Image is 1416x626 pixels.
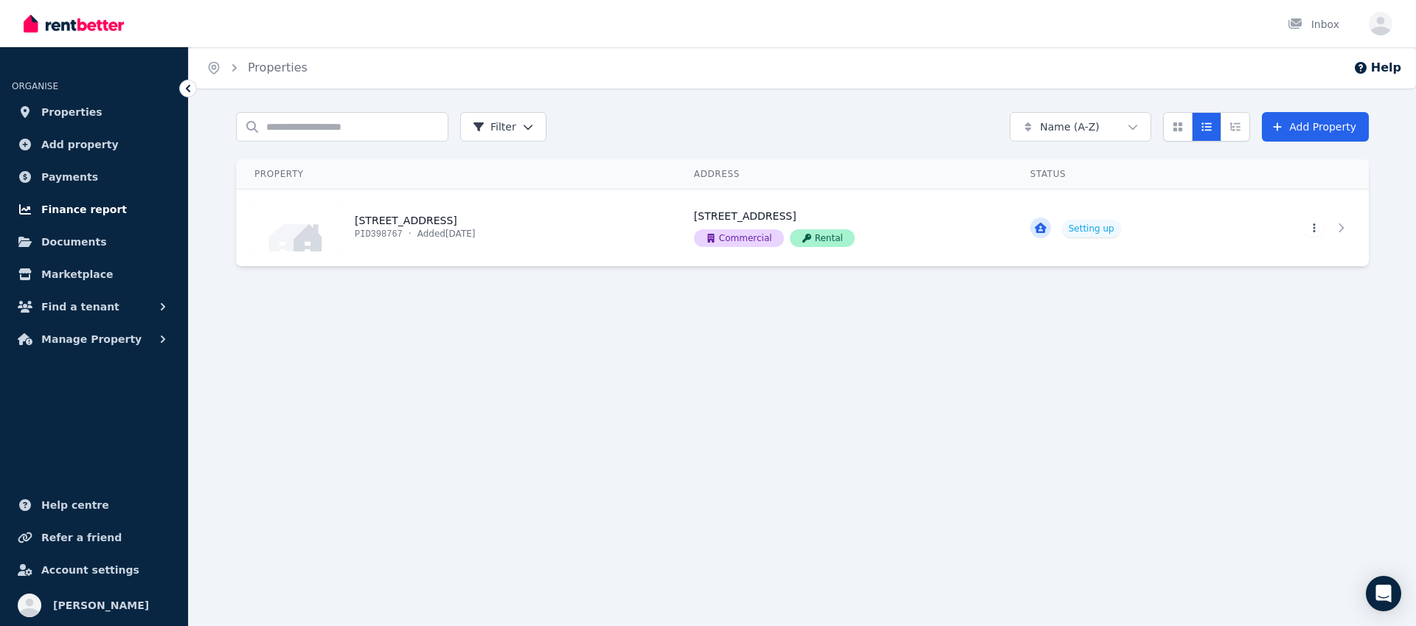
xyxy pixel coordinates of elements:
[53,597,149,614] span: [PERSON_NAME]
[676,159,1013,189] th: Address
[12,81,58,91] span: ORGANISE
[41,103,103,121] span: Properties
[1163,112,1193,142] button: Card view
[1353,59,1401,77] button: Help
[1366,576,1401,611] div: Open Intercom Messenger
[41,233,107,251] span: Documents
[676,189,1013,266] a: View details for 5/3 Flowerdale Rd, Liverpool
[1288,17,1339,32] div: Inbox
[41,529,122,546] span: Refer a friend
[12,523,176,552] a: Refer a friend
[41,330,142,348] span: Manage Property
[189,47,325,88] nav: Breadcrumb
[41,265,113,283] span: Marketplace
[1192,112,1221,142] button: Compact list view
[24,13,124,35] img: RentBetter
[41,201,127,218] span: Finance report
[237,189,676,266] a: View details for 5/3 Flowerdale Rd, Liverpool
[237,159,676,189] th: Property
[1262,112,1369,142] a: Add Property
[1227,189,1369,266] a: View details for 5/3 Flowerdale Rd, Liverpool
[1013,159,1227,189] th: Status
[1304,219,1325,237] button: More options
[12,292,176,321] button: Find a tenant
[1010,112,1151,142] button: Name (A-Z)
[12,97,176,127] a: Properties
[12,162,176,192] a: Payments
[12,130,176,159] a: Add property
[1163,112,1250,142] div: View options
[460,112,546,142] button: Filter
[12,555,176,585] a: Account settings
[41,136,119,153] span: Add property
[12,490,176,520] a: Help centre
[12,260,176,289] a: Marketplace
[12,324,176,354] button: Manage Property
[1040,119,1100,134] span: Name (A-Z)
[248,60,308,74] a: Properties
[41,298,119,316] span: Find a tenant
[12,227,176,257] a: Documents
[1013,189,1227,266] a: View details for 5/3 Flowerdale Rd, Liverpool
[41,561,139,579] span: Account settings
[473,119,516,134] span: Filter
[41,496,109,514] span: Help centre
[12,195,176,224] a: Finance report
[1221,112,1250,142] button: Expanded list view
[41,168,98,186] span: Payments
